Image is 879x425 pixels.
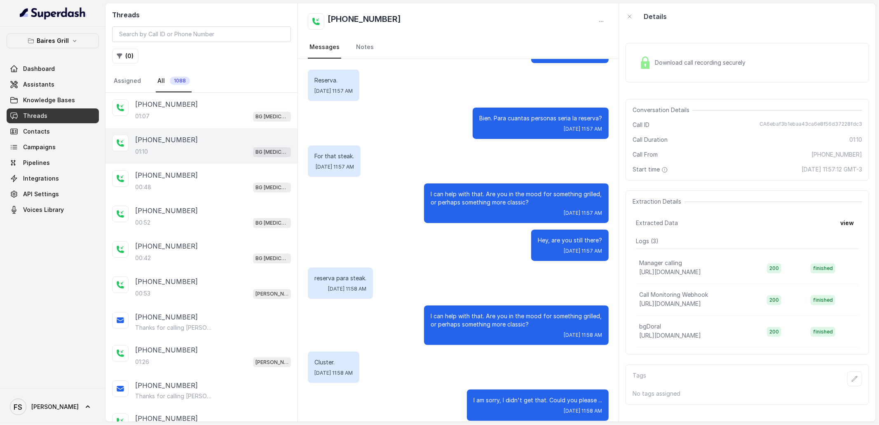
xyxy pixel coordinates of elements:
[564,332,602,338] span: [DATE] 11:58 AM
[759,121,862,129] span: CA6ebaf3b1ebaa43ca6e8f56d37228fdc3
[431,190,602,207] p: I can help with that. Are you in the mood for something grilled, or perhaps something more classic?
[633,150,658,159] span: Call From
[633,371,646,386] p: Tags
[112,26,291,42] input: Search by Call ID or Phone Number
[31,403,79,411] span: [PERSON_NAME]
[564,408,602,414] span: [DATE] 11:58 AM
[135,413,198,423] p: [PHONE_NUMBER]
[112,49,138,63] button: (0)
[255,219,288,227] p: BG [MEDICAL_DATA]
[23,206,64,214] span: Voices Library
[811,263,835,273] span: finished
[255,290,288,298] p: [PERSON_NAME]
[633,197,684,206] span: Extraction Details
[135,380,198,390] p: [PHONE_NUMBER]
[639,300,701,307] span: [URL][DOMAIN_NAME]
[135,218,150,227] p: 00:52
[23,143,56,151] span: Campaigns
[7,202,99,217] a: Voices Library
[811,150,862,159] span: [PHONE_NUMBER]
[7,93,99,108] a: Knowledge Bases
[135,289,150,298] p: 00:53
[23,190,59,198] span: API Settings
[564,210,602,216] span: [DATE] 11:57 AM
[7,61,99,76] a: Dashboard
[23,112,47,120] span: Threads
[636,219,678,227] span: Extracted Data
[255,148,288,156] p: BG [MEDICAL_DATA]
[156,70,192,92] a: All1088
[639,291,708,299] p: Call Monitoring Webhook
[7,77,99,92] a: Assistants
[636,237,859,245] p: Logs ( 3 )
[314,370,353,376] span: [DATE] 11:58 AM
[255,183,288,192] p: BG [MEDICAL_DATA]
[135,241,198,251] p: [PHONE_NUMBER]
[639,322,661,331] p: bgDoral
[639,332,701,339] span: [URL][DOMAIN_NAME]
[7,171,99,186] a: Integrations
[314,76,353,85] p: Reserva.
[112,10,291,20] h2: Threads
[23,80,54,89] span: Assistants
[7,108,99,123] a: Threads
[633,106,693,114] span: Conversation Details
[314,274,366,282] p: reserva para steak.
[7,140,99,155] a: Campaigns
[135,392,214,400] p: Thanks for calling [PERSON_NAME] Grill Brickell! Complete this form for any type of inquiry and a...
[639,259,682,267] p: Manager calling
[135,312,198,322] p: [PHONE_NUMBER]
[135,183,151,191] p: 00:48
[135,358,149,366] p: 01:26
[14,403,23,411] text: FS
[308,36,341,59] a: Messages
[473,396,602,404] p: I am sorry, I didn't get that. Could you please ...
[23,159,50,167] span: Pipelines
[849,136,862,144] span: 01:10
[633,165,670,174] span: Start time
[135,324,214,332] p: Thanks for calling [PERSON_NAME] Grill Brickell! Complete this form for any type of inquiry and a...
[23,65,55,73] span: Dashboard
[112,70,143,92] a: Assigned
[255,113,288,121] p: BG [MEDICAL_DATA]
[170,77,190,85] span: 1088
[135,148,148,156] p: 01:10
[112,70,291,92] nav: Tabs
[644,12,667,21] p: Details
[354,36,375,59] a: Notes
[639,268,701,275] span: [URL][DOMAIN_NAME]
[538,236,602,244] p: Hey, are you still there?
[23,174,59,183] span: Integrations
[314,358,353,366] p: Cluster.
[7,395,99,418] a: [PERSON_NAME]
[135,254,151,262] p: 00:42
[811,295,835,305] span: finished
[135,99,198,109] p: [PHONE_NUMBER]
[431,312,602,329] p: I can help with that. Are you in the mood for something grilled, or perhaps something more classic?
[7,33,99,48] button: Baires Grill
[135,206,198,216] p: [PHONE_NUMBER]
[37,36,69,46] p: Baires Grill
[135,135,198,145] p: [PHONE_NUMBER]
[633,136,668,144] span: Call Duration
[314,152,354,160] p: For that steak.
[479,114,602,122] p: Bien. Para cuantas personas seria la reserva?
[767,327,781,337] span: 200
[767,263,781,273] span: 200
[633,121,649,129] span: Call ID
[7,155,99,170] a: Pipelines
[767,295,781,305] span: 200
[135,277,198,286] p: [PHONE_NUMBER]
[20,7,86,20] img: light.svg
[802,165,862,174] span: [DATE] 11:57:12 GMT-3
[314,88,353,94] span: [DATE] 11:57 AM
[23,96,75,104] span: Knowledge Bases
[316,164,354,170] span: [DATE] 11:57 AM
[811,327,835,337] span: finished
[135,170,198,180] p: [PHONE_NUMBER]
[639,56,652,69] img: Lock Icon
[135,345,198,355] p: [PHONE_NUMBER]
[564,248,602,254] span: [DATE] 11:57 AM
[655,59,749,67] span: Download call recording securely
[255,254,288,263] p: BG [MEDICAL_DATA]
